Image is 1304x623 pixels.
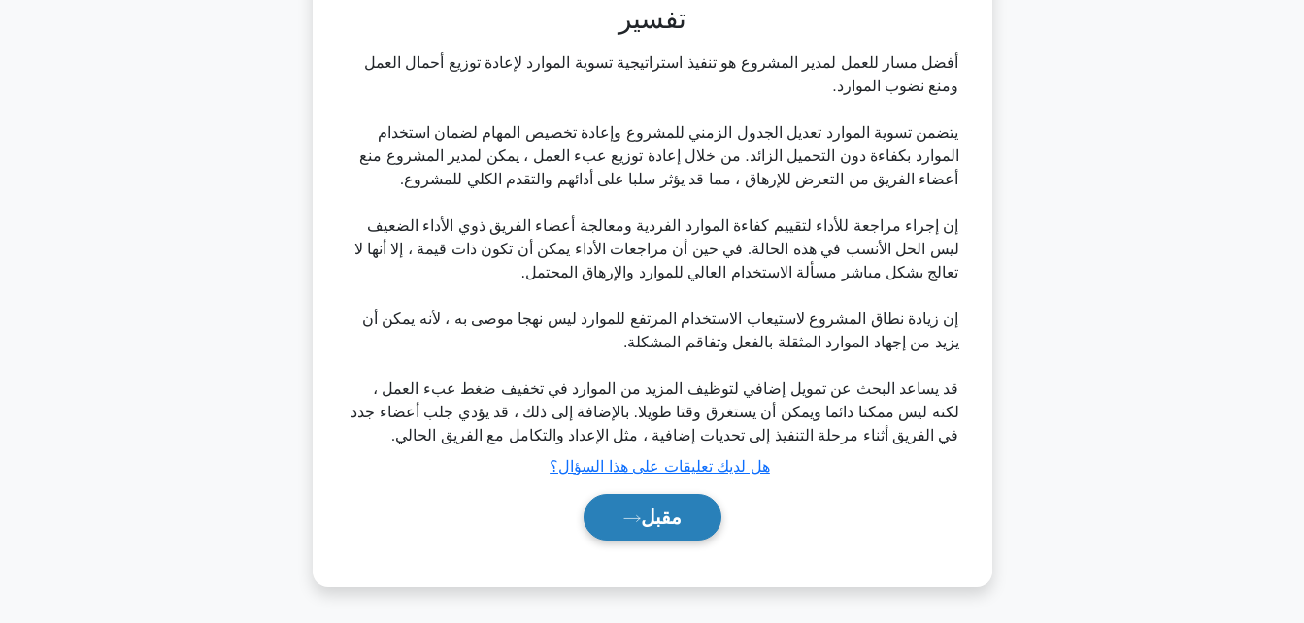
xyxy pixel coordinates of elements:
[350,3,955,36] h3: تفسير
[346,51,959,447] div: أفضل مسار للعمل لمدير المشروع هو تنفيذ استراتيجية تسوية الموارد لإعادة توزيع أحمال العمل ومنع نضو...
[584,494,721,541] button: مقبل
[550,458,769,475] a: هل لديك تعليقات على هذا السؤال؟
[641,507,682,528] font: مقبل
